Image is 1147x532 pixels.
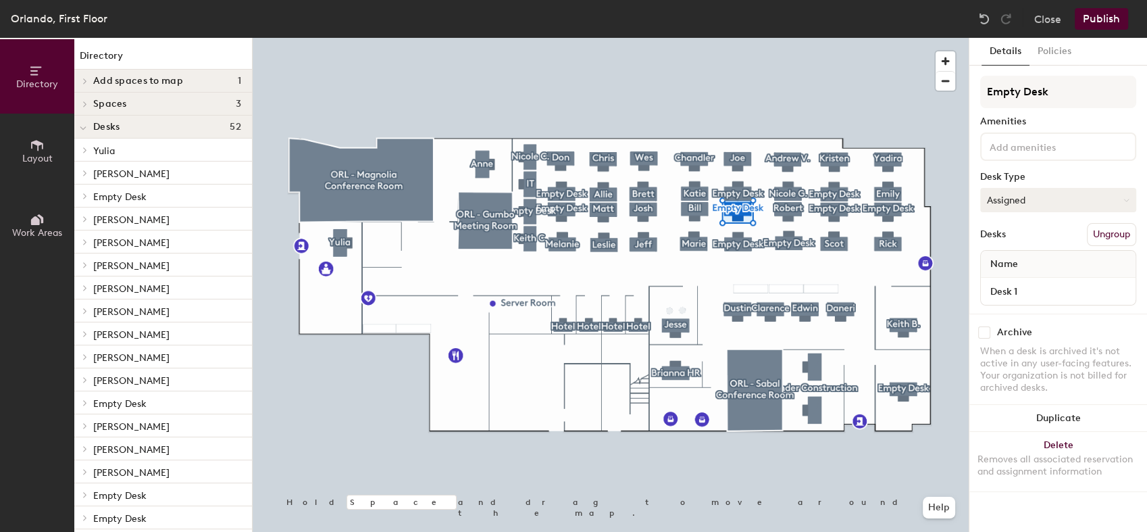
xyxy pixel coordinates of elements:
span: [PERSON_NAME] [93,306,170,318]
span: Yulia [93,145,115,157]
span: [PERSON_NAME] [93,467,170,479]
div: Amenities [980,116,1136,127]
input: Add amenities [987,138,1108,154]
span: [PERSON_NAME] [93,214,170,226]
div: Desk Type [980,172,1136,183]
span: Directory [16,78,58,90]
div: When a desk is archived it's not active in any user-facing features. Your organization is not bil... [980,345,1136,394]
button: Duplicate [969,405,1147,432]
span: [PERSON_NAME] [93,444,170,456]
span: [PERSON_NAME] [93,375,170,387]
span: [PERSON_NAME] [93,168,170,180]
span: [PERSON_NAME] [93,421,170,433]
div: Removes all associated reservation and assignment information [977,454,1139,478]
span: Empty Desk [93,398,147,410]
button: Close [1034,8,1061,30]
button: Help [923,497,955,518]
span: Empty Desk [93,513,147,525]
button: Policies [1029,38,1079,66]
span: Empty Desk [93,191,147,203]
button: Ungroup [1087,223,1136,246]
button: Details [982,38,1029,66]
span: 3 [236,99,241,110]
button: Assigned [980,188,1136,212]
span: [PERSON_NAME] [93,237,170,249]
button: Publish [1075,8,1128,30]
h1: Directory [74,49,252,70]
span: [PERSON_NAME] [93,352,170,364]
button: DeleteRemoves all associated reservation and assignment information [969,432,1147,491]
span: Name [984,252,1025,276]
span: [PERSON_NAME] [93,329,170,341]
span: Desks [93,122,120,132]
span: [PERSON_NAME] [93,283,170,295]
span: Spaces [93,99,127,110]
span: 52 [230,122,241,132]
div: Orlando, First Floor [11,10,107,27]
span: [PERSON_NAME] [93,260,170,272]
span: 1 [238,76,241,87]
input: Unnamed desk [984,282,1133,301]
span: Empty Desk [93,490,147,502]
span: Layout [22,153,53,164]
img: Redo [999,12,1013,26]
span: Work Areas [12,227,62,239]
span: Add spaces to map [93,76,183,87]
div: Desks [980,229,1006,240]
div: Archive [997,327,1032,338]
img: Undo [977,12,991,26]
